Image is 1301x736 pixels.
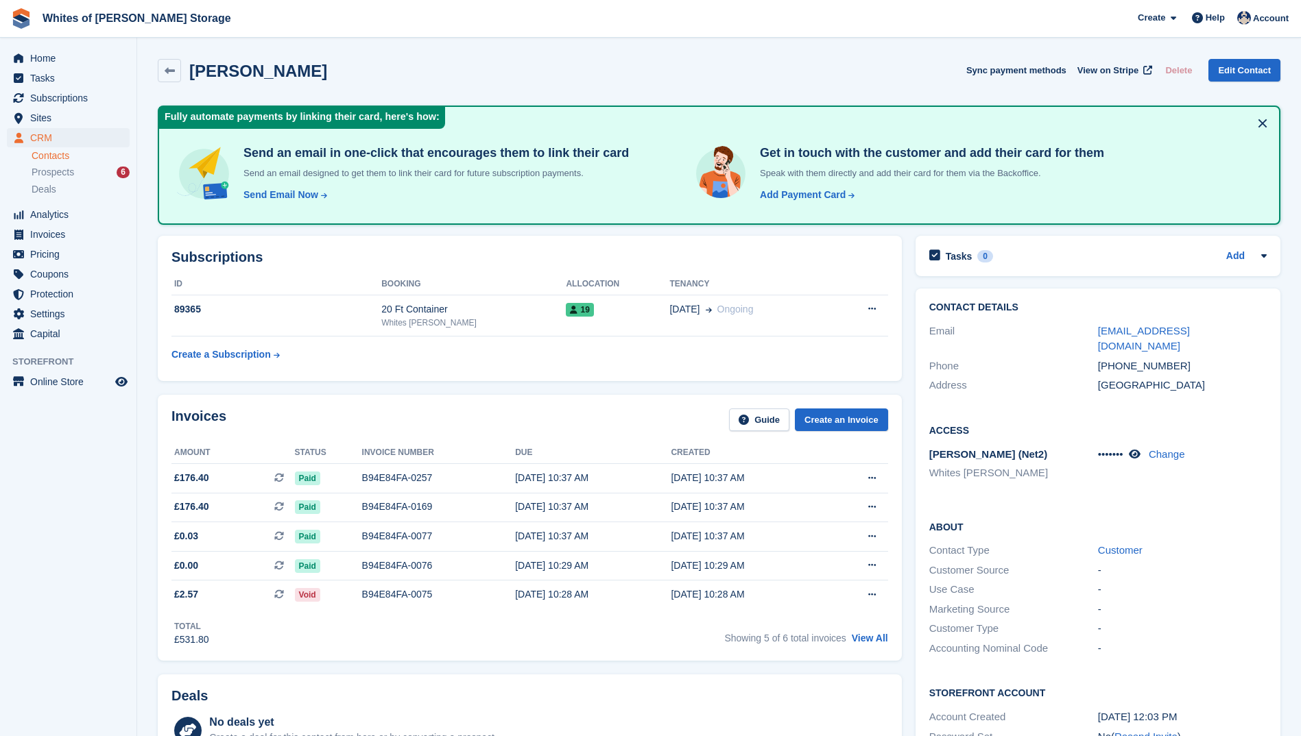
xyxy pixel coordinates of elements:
span: Analytics [30,205,112,224]
h4: Send an email in one-click that encourages them to link their card [238,145,629,161]
a: Preview store [113,373,130,390]
div: Fully automate payments by linking their card, here's how: [159,107,445,129]
div: [DATE] 10:28 AM [671,587,826,602]
th: Allocation [566,273,669,295]
span: £0.03 [174,529,198,543]
span: Tasks [30,69,112,88]
span: Invoices [30,225,112,244]
a: Add [1226,249,1245,265]
h2: Contact Details [929,302,1267,313]
span: £176.40 [174,500,209,514]
a: Create an Invoice [795,408,888,431]
h2: About [929,519,1267,533]
a: menu [7,225,130,244]
div: B94E84FA-0257 [362,471,516,485]
div: Email [929,323,1098,354]
img: stora-icon-8386f47178a22dfd0bd8f6a31ec36ba5ce8667c1dd55bd0f319d3a0aa187defe.svg [11,8,32,29]
div: [DATE] 10:37 AM [515,471,671,485]
a: menu [7,304,130,323]
a: menu [7,284,130,304]
div: Address [929,378,1098,393]
span: £176.40 [174,471,209,485]
button: Delete [1160,59,1197,82]
div: 0 [977,250,993,262]
div: [GEOGRAPHIC_DATA] [1098,378,1267,393]
h2: [PERSON_NAME] [189,62,327,80]
div: Whites [PERSON_NAME] [381,317,566,329]
div: - [1098,641,1267,657]
div: [DATE] 10:37 AM [671,500,826,514]
span: Ongoing [717,304,754,315]
a: menu [7,245,130,264]
div: [DATE] 10:37 AM [671,471,826,485]
a: View on Stripe [1072,59,1155,82]
a: View All [852,633,888,643]
a: menu [7,128,130,147]
span: Settings [30,304,112,323]
a: menu [7,205,130,224]
div: [DATE] 10:37 AM [515,500,671,514]
div: [DATE] 10:28 AM [515,587,671,602]
div: 20 Ft Container [381,302,566,317]
h2: Tasks [946,250,972,262]
span: Deals [32,183,56,196]
span: [DATE] [669,302,700,317]
img: send-email-b5881ef4c8f827a638e46e229e590028c7e36e3a6c99d2365469aff88783de13.svg [176,145,232,202]
a: menu [7,372,130,391]
span: Help [1206,11,1225,25]
th: Created [671,442,826,464]
span: Storefront [12,355,136,369]
div: B94E84FA-0169 [362,500,516,514]
div: [DATE] 12:03 PM [1098,709,1267,725]
a: Deals [32,182,130,197]
div: [PHONE_NUMBER] [1098,358,1267,374]
a: Customer [1098,544,1143,556]
h2: Invoices [171,408,226,431]
div: Account Created [929,709,1098,725]
p: Speak with them directly and add their card for them via the Backoffice. [754,167,1104,180]
a: menu [7,88,130,108]
div: Customer Source [929,563,1098,578]
img: get-in-touch-e3e95b6451f4e49772a6039d3abdde126589d6f45a760754adfa51be33bf0f70.svg [693,145,749,201]
th: Tenancy [669,273,832,295]
img: Wendy [1237,11,1251,25]
a: menu [7,69,130,88]
a: Guide [729,408,789,431]
div: - [1098,563,1267,578]
div: 6 [117,167,130,178]
a: menu [7,108,130,127]
div: Accounting Nominal Code [929,641,1098,657]
div: Customer Type [929,621,1098,637]
div: B94E84FA-0077 [362,529,516,543]
th: Invoice number [362,442,516,464]
div: Phone [929,358,1098,374]
div: Send Email Now [243,188,318,202]
div: - [1098,582,1267,598]
h2: Subscriptions [171,249,888,265]
div: - [1098,621,1267,637]
div: No deals yet [209,714,497,731]
span: Void [295,588,320,602]
div: Contact Type [929,543,1098,559]
span: Prospects [32,166,74,179]
a: menu [7,265,130,284]
span: Coupons [30,265,112,284]
p: Send an email designed to get them to link their card for future subscription payments. [238,167,629,180]
span: Online Store [30,372,112,391]
a: Create a Subscription [171,342,280,367]
th: Status [295,442,362,464]
span: Protection [30,284,112,304]
span: View on Stripe [1077,64,1138,77]
a: Change [1149,448,1185,460]
span: 19 [566,303,593,317]
span: Home [30,49,112,68]
span: Pricing [30,245,112,264]
div: 89365 [171,302,381,317]
span: Paid [295,530,320,543]
a: menu [7,324,130,343]
a: menu [7,49,130,68]
div: Create a Subscription [171,347,271,362]
div: [DATE] 10:37 AM [671,529,826,543]
div: Use Case [929,582,1098,598]
div: - [1098,602,1267,617]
